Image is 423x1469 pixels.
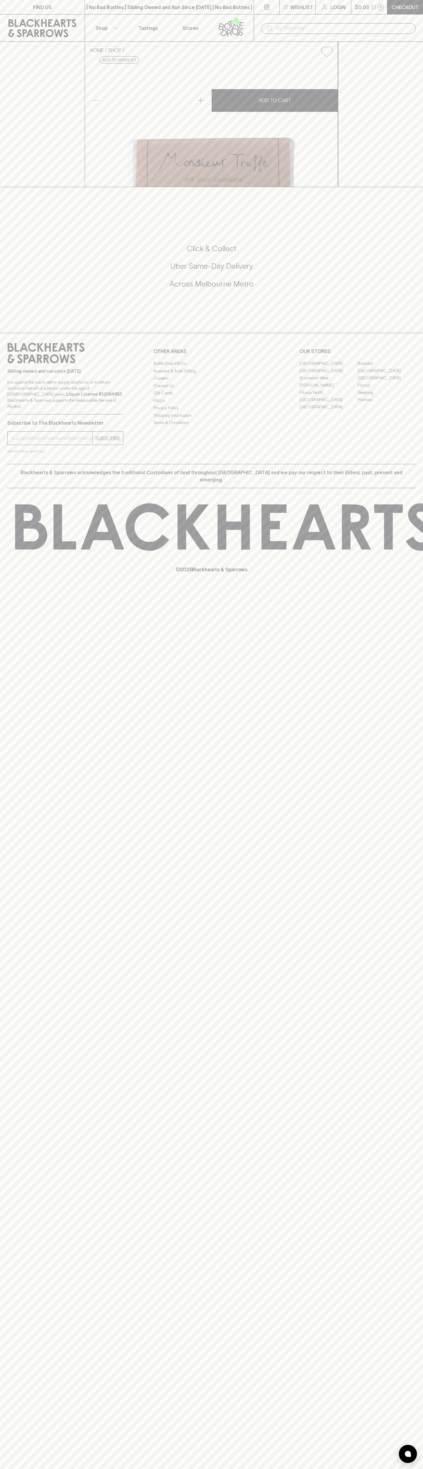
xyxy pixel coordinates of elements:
[7,368,123,374] p: Sibling owned and run since [DATE]
[259,97,291,104] p: ADD TO CART
[358,381,416,389] a: Fitzroy
[405,1451,411,1457] img: bubble-icon
[99,56,139,63] button: Add to wishlist
[379,5,382,9] p: 0
[300,381,358,389] a: [PERSON_NAME]
[93,432,123,445] button: SUBSCRIBE
[358,374,416,381] a: [GEOGRAPHIC_DATA]
[7,448,123,454] p: We will never spam you
[90,47,104,53] a: HOME
[7,244,416,254] h5: Click & Collect
[154,367,270,375] a: Business & Bulk Gifting
[169,15,212,41] a: Stores
[319,44,335,60] button: Add to wishlist
[355,4,369,11] p: $0.00
[300,360,358,367] a: [GEOGRAPHIC_DATA]
[300,396,358,403] a: [GEOGRAPHIC_DATA]
[154,404,270,412] a: Privacy Policy
[358,396,416,403] a: Prahran
[154,412,270,419] a: Shipping Information
[183,24,198,32] p: Stores
[358,367,416,374] a: [GEOGRAPHIC_DATA]
[85,62,338,187] img: 3440.png
[7,379,123,409] p: It is against the law to sell or supply alcohol to, or to obtain alcohol on behalf of a person un...
[7,419,123,426] p: Subscribe to The Blackhearts Newsletter
[12,433,93,443] input: e.g. jane@blackheartsandsparrows.com.au
[7,261,416,271] h5: Uber Same-Day Delivery
[154,382,270,389] a: Contact Us
[392,4,419,11] p: Checkout
[96,24,108,32] p: Shop
[154,375,270,382] a: Careers
[358,360,416,367] a: Braddon
[330,4,346,11] p: Login
[85,15,127,41] button: Shop
[300,389,358,396] a: Fitzroy North
[212,89,338,112] button: ADD TO CART
[95,435,121,442] p: SUBSCRIBE
[154,348,270,355] p: OTHER AREAS
[7,279,416,289] h5: Across Melbourne Metro
[7,219,416,321] div: Call to action block
[154,360,270,367] a: Bottle Drop FAQ's
[154,397,270,404] a: FAQ's
[300,367,358,374] a: [GEOGRAPHIC_DATA]
[33,4,52,11] p: FIND US
[300,403,358,410] a: [GEOGRAPHIC_DATA]
[300,374,358,381] a: Brunswick West
[154,419,270,426] a: Terms & Conditions
[127,15,169,41] a: Tastings
[66,392,122,397] strong: Liquor License #32064953
[154,390,270,397] a: Gift Cards
[12,469,411,483] p: Blackhearts & Sparrows acknowledges the traditional Custodians of land throughout [GEOGRAPHIC_DAT...
[300,348,416,355] p: OUR STORES
[108,47,121,53] a: SHOP
[358,389,416,396] a: Geelong
[138,24,158,32] p: Tastings
[290,4,313,11] p: Wishlist
[276,24,411,33] input: Try "Pinot noir"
